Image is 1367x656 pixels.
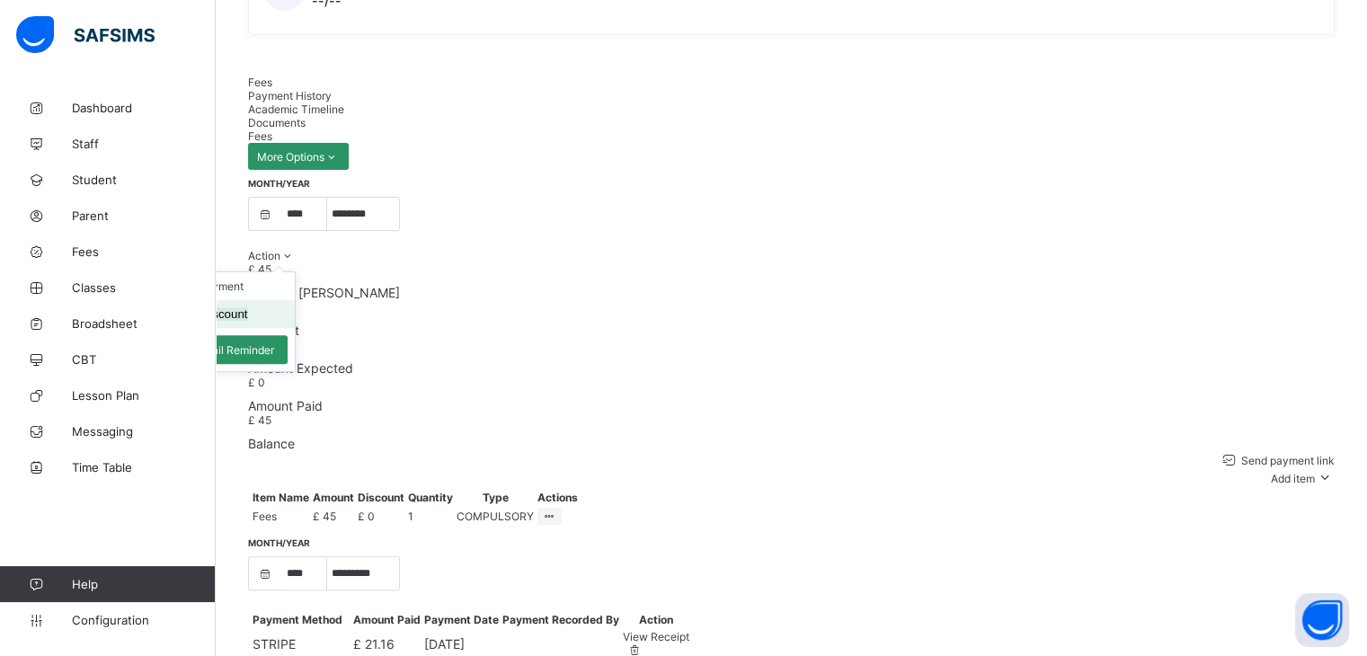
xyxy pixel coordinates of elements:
th: Quantity [407,490,454,505]
span: Messaging [72,424,216,439]
span: Classes [72,280,216,295]
li: dropdown-list-item-text-2 [147,328,295,371]
span: Staff [72,137,216,151]
span: Send payment link [1238,454,1335,467]
span: Discount [248,323,1335,338]
td: 1 [407,507,454,526]
span: Add item [1271,472,1315,485]
span: Month/Year [248,537,310,548]
th: Amount [312,490,355,505]
span: Fees [72,244,216,259]
th: Actions [537,490,579,505]
span: Broadsheet [72,316,216,331]
span: More Options [257,150,340,164]
th: Amount Paid [352,612,422,627]
th: Discount [357,490,405,505]
span: Payment History [248,89,332,102]
span: £ 45 [248,413,271,427]
li: dropdown-list-item-text-0 [147,272,295,300]
th: Action [622,612,690,627]
span: Balance [248,436,1335,451]
span: £ 0 [248,376,265,389]
span: Lesson Plan [72,388,216,403]
th: Item Name [252,490,310,505]
span: Time Table [72,460,216,474]
th: Payment Date [423,612,500,627]
span: Fees [248,129,272,143]
button: Open asap [1295,593,1349,647]
td: COMPULSORY [456,507,535,526]
th: Type [456,490,535,505]
span: CBT [72,352,216,367]
span: £ 0 [358,510,375,523]
span: Dashboard [72,101,216,115]
span: View Receipt [623,630,689,643]
span: Action [248,249,280,262]
span: Academic Timeline [248,102,344,116]
img: safsims [16,16,155,54]
button: Manage Discount [155,307,248,321]
li: dropdown-list-item-text-1 [147,300,295,328]
span: STRIPE [253,636,296,652]
th: Payment Method [252,612,343,627]
span: Fees [253,510,309,523]
span: Student [72,173,216,187]
span: Fees [248,75,272,89]
span: Amount Paid [248,398,1335,413]
th: Payment Recorded By [502,612,620,627]
span: [DATE] [424,636,465,652]
span: Documents [248,116,306,129]
span: Student [PERSON_NAME] [248,285,1335,300]
span: Amount Expected [248,360,1335,376]
span: £ 45 [313,510,336,523]
span: £ 21.16 [353,636,395,652]
span: Configuration [72,613,215,627]
span: Month/Year [248,178,310,189]
span: Help [72,577,215,591]
span: Parent [72,208,216,223]
span: Send Email Reminder [168,343,274,357]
